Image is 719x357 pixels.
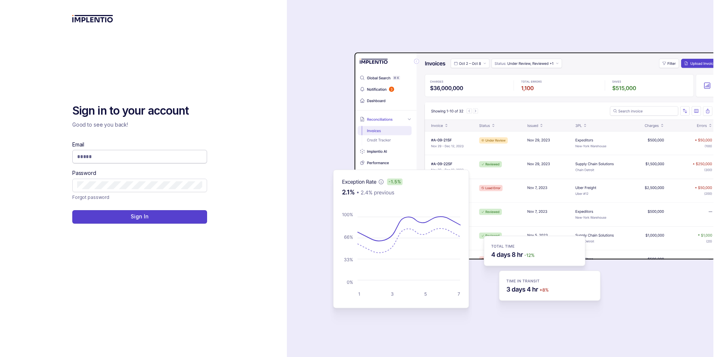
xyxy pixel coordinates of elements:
[72,121,207,128] p: Good to see you back!
[72,169,96,177] label: Password
[131,213,148,220] p: Sign In
[72,141,84,148] label: Email
[72,194,109,201] p: Forgot password
[72,194,109,201] a: Link Forgot password
[72,103,207,118] h2: Sign in to your account
[72,210,207,224] button: Sign In
[72,15,113,22] img: logo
